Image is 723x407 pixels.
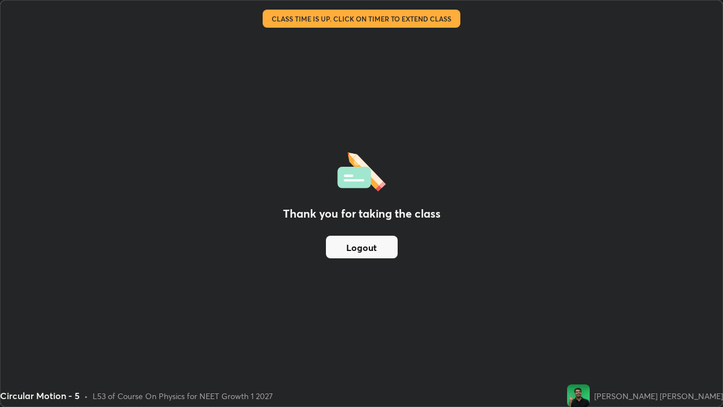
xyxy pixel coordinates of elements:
div: • [84,390,88,402]
div: [PERSON_NAME] [PERSON_NAME] [594,390,723,402]
h2: Thank you for taking the class [283,205,441,222]
button: Logout [326,236,398,258]
img: offlineFeedback.1438e8b3.svg [337,149,386,192]
img: 53243d61168c4ba19039909d99802f93.jpg [567,384,590,407]
div: L53 of Course On Physics for NEET Growth 1 2027 [93,390,273,402]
